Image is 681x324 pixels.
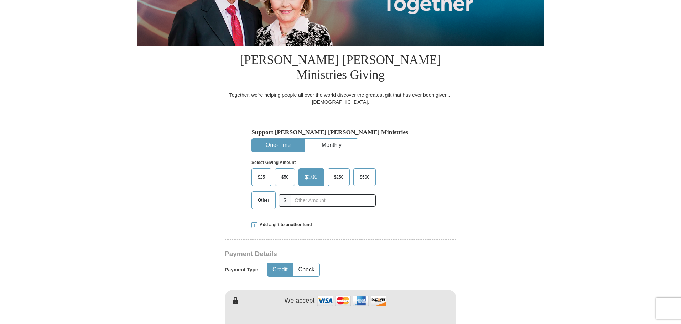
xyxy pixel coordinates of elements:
[251,128,430,136] h5: Support [PERSON_NAME] [PERSON_NAME] Ministries
[254,172,269,182] span: $25
[316,293,388,308] img: credit cards accepted
[225,46,456,91] h1: [PERSON_NAME] [PERSON_NAME] Ministries Giving
[225,267,258,273] h5: Payment Type
[252,139,305,152] button: One-Time
[254,195,273,206] span: Other
[225,91,456,106] div: Together, we're helping people all over the world discover the greatest gift that has ever been g...
[257,222,312,228] span: Add a gift to another fund
[301,172,321,182] span: $100
[356,172,373,182] span: $500
[279,194,291,207] span: $
[293,263,319,276] button: Check
[251,160,296,165] strong: Select Giving Amount
[331,172,347,182] span: $250
[267,263,293,276] button: Credit
[225,250,406,258] h3: Payment Details
[291,194,376,207] input: Other Amount
[305,139,358,152] button: Monthly
[285,297,315,305] h4: We accept
[278,172,292,182] span: $50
